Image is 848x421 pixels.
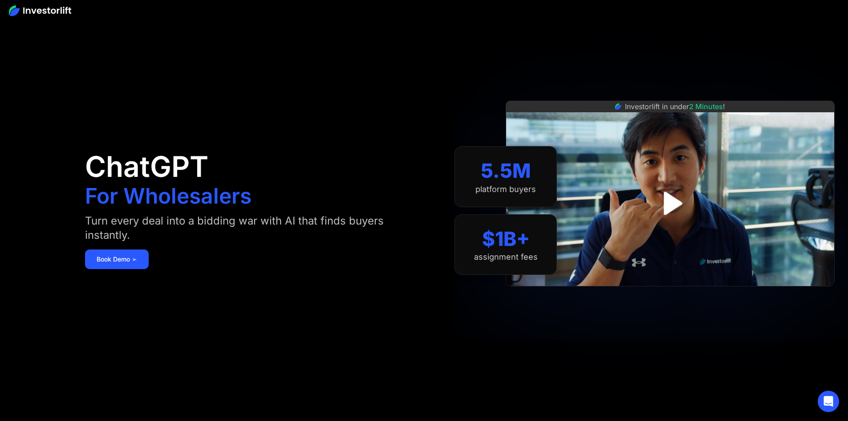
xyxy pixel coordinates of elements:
[482,227,530,251] div: $1B+
[85,214,406,242] div: Turn every deal into a bidding war with AI that finds buyers instantly.
[475,184,536,194] div: platform buyers
[474,252,538,262] div: assignment fees
[818,391,839,412] div: Open Intercom Messenger
[625,101,725,112] div: Investorlift in under !
[650,184,690,223] a: open lightbox
[689,102,723,111] span: 2 Minutes
[85,185,252,207] h1: For Wholesalers
[85,249,149,269] a: Book Demo ➢
[604,291,737,302] iframe: Customer reviews powered by Trustpilot
[481,159,531,183] div: 5.5M
[85,152,208,181] h1: ChatGPT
